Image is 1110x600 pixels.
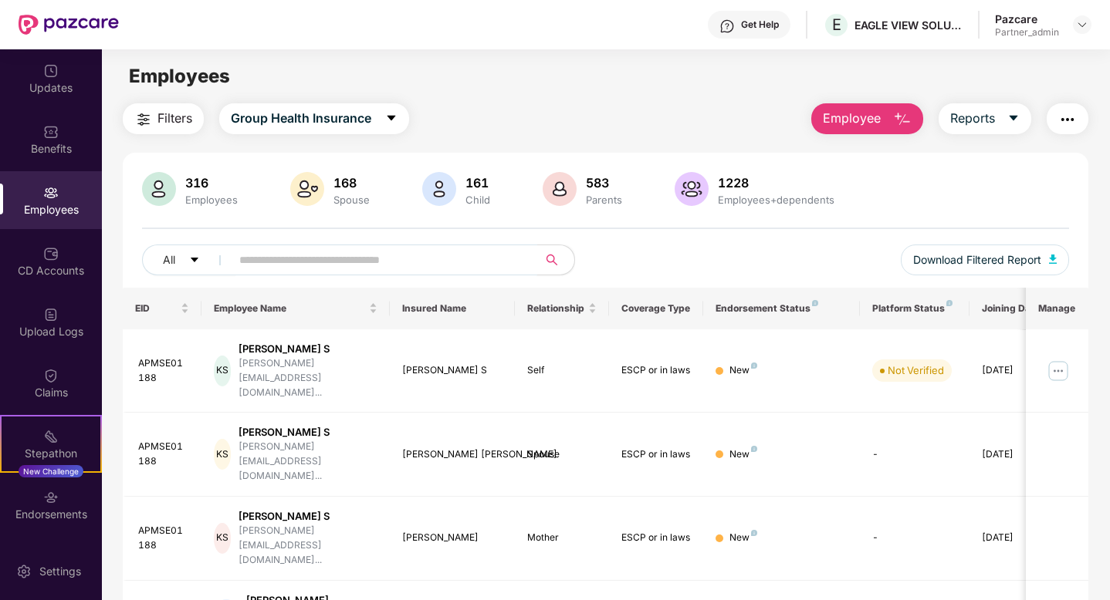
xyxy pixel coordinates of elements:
[290,172,324,206] img: svg+xml;base64,PHN2ZyB4bWxucz0iaHR0cDovL3d3dy53My5vcmcvMjAwMC9zdmciIHhtbG5zOnhsaW5rPSJodHRwOi8vd3...
[138,356,189,386] div: APMSE01188
[231,109,371,128] span: Group Health Insurance
[982,447,1051,462] div: [DATE]
[43,490,59,505] img: svg+xml;base64,PHN2ZyBpZD0iRW5kb3JzZW1lbnRzIiB4bWxucz0iaHR0cDovL3d3dy53My5vcmcvMjAwMC9zdmciIHdpZH...
[1007,112,1020,126] span: caret-down
[219,103,409,134] button: Group Health Insurancecaret-down
[142,244,236,275] button: Allcaret-down
[239,342,377,356] div: [PERSON_NAME] S
[536,254,567,266] span: search
[239,425,377,440] div: [PERSON_NAME] S
[609,288,703,329] th: Coverage Type
[157,109,192,128] span: Filters
[811,103,923,134] button: Employee
[43,429,59,444] img: svg+xml;base64,PHN2ZyB4bWxucz0iaHR0cDovL3d3dy53My5vcmcvMjAwMC9zdmciIHdpZHRoPSIyMSIgaGVpZ2h0PSIyMC...
[163,251,175,268] span: All
[189,254,200,267] span: caret-down
[135,302,178,315] span: EID
[729,447,757,462] div: New
[239,524,377,568] div: [PERSON_NAME][EMAIL_ADDRESS][DOMAIN_NAME]...
[402,447,503,462] div: [PERSON_NAME] [PERSON_NAME]
[854,18,963,32] div: EAGLE VIEW SOLUTIONS PRIVATE LIMITED
[214,523,232,554] div: KS
[390,288,516,329] th: Insured Name
[527,363,597,378] div: Self
[832,15,841,34] span: E
[330,194,373,206] div: Spouse
[621,531,691,545] div: ESCP or in laws
[43,185,59,201] img: svg+xml;base64,PHN2ZyBpZD0iRW1wbG95ZWVzIiB4bWxucz0iaHR0cDovL3d3dy53My5vcmcvMjAwMC9zdmciIHdpZHRoPS...
[536,244,575,275] button: search
[214,356,232,386] div: KS
[729,531,757,545] div: New
[995,26,1059,39] div: Partner_admin
[201,288,390,329] th: Employee Name
[621,363,691,378] div: ESCP or in laws
[982,531,1051,545] div: [DATE]
[214,439,232,470] div: KS
[182,194,241,206] div: Employees
[239,356,377,400] div: [PERSON_NAME][EMAIL_ADDRESS][DOMAIN_NAME]...
[19,15,119,35] img: New Pazcare Logo
[182,175,241,190] div: 316
[2,446,100,461] div: Stepathon
[893,110,912,129] img: svg+xml;base64,PHN2ZyB4bWxucz0iaHR0cDovL3d3dy53My5vcmcvMjAwMC9zdmciIHhtbG5zOnhsaW5rPSJodHRwOi8vd3...
[995,12,1059,26] div: Pazcare
[716,302,848,315] div: Endorsement Status
[872,302,957,315] div: Platform Status
[583,175,625,190] div: 583
[462,175,493,190] div: 161
[751,446,757,452] img: svg+xml;base64,PHN2ZyB4bWxucz0iaHR0cDovL3d3dy53My5vcmcvMjAwMC9zdmciIHdpZHRoPSI4IiBoZWlnaHQ9IjgiIH...
[543,172,577,206] img: svg+xml;base64,PHN2ZyB4bWxucz0iaHR0cDovL3d3dy53My5vcmcvMjAwMC9zdmciIHhtbG5zOnhsaW5rPSJodHRwOi8vd3...
[402,363,503,378] div: [PERSON_NAME] S
[1026,288,1088,329] th: Manage
[982,363,1051,378] div: [DATE]
[527,302,585,315] span: Relationship
[43,368,59,383] img: svg+xml;base64,PHN2ZyBpZD0iQ2xhaW0iIHhtbG5zPSJodHRwOi8vd3d3LnczLm9yZy8yMDAwL3N2ZyIgd2lkdGg9IjIwIi...
[142,172,176,206] img: svg+xml;base64,PHN2ZyB4bWxucz0iaHR0cDovL3d3dy53My5vcmcvMjAwMC9zdmciIHhtbG5zOnhsaW5rPSJodHRwOi8vd3...
[385,112,398,126] span: caret-down
[812,300,818,306] img: svg+xml;base64,PHN2ZyB4bWxucz0iaHR0cDovL3d3dy53My5vcmcvMjAwMC9zdmciIHdpZHRoPSI4IiBoZWlnaHQ9IjgiIH...
[729,363,757,378] div: New
[1049,254,1057,264] img: svg+xml;base64,PHN2ZyB4bWxucz0iaHR0cDovL3d3dy53My5vcmcvMjAwMC9zdmciIHhtbG5zOnhsaW5rPSJodHRwOi8vd3...
[43,307,59,322] img: svg+xml;base64,PHN2ZyBpZD0iVXBsb2FkX0xvZ3MiIGRhdGEtbmFtZT0iVXBsb2FkIExvZ3MiIHhtbG5zPSJodHRwOi8vd3...
[675,172,709,206] img: svg+xml;base64,PHN2ZyB4bWxucz0iaHR0cDovL3d3dy53My5vcmcvMjAwMC9zdmciIHhtbG5zOnhsaW5rPSJodHRwOi8vd3...
[515,288,609,329] th: Relationship
[751,362,757,369] img: svg+xml;base64,PHN2ZyB4bWxucz0iaHR0cDovL3d3dy53My5vcmcvMjAwMC9zdmciIHdpZHRoPSI4IiBoZWlnaHQ9IjgiIH...
[1076,19,1088,31] img: svg+xml;base64,PHN2ZyBpZD0iRHJvcGRvd24tMzJ4MzIiIHhtbG5zPSJodHRwOi8vd3d3LnczLm9yZy8yMDAwL3N2ZyIgd2...
[214,302,366,315] span: Employee Name
[741,19,779,31] div: Get Help
[330,175,373,190] div: 168
[35,564,86,579] div: Settings
[43,124,59,140] img: svg+xml;base64,PHN2ZyBpZD0iQmVuZWZpdHMiIHhtbG5zPSJodHRwOi8vd3d3LnczLm9yZy8yMDAwL3N2ZyIgd2lkdGg9Ij...
[123,288,201,329] th: EID
[860,497,970,581] td: -
[43,63,59,79] img: svg+xml;base64,PHN2ZyBpZD0iVXBkYXRlZCIgeG1sbnM9Imh0dHA6Ly93d3cudzMub3JnLzIwMDAvc3ZnIiB3aWR0aD0iMj...
[462,194,493,206] div: Child
[239,509,377,524] div: [PERSON_NAME] S
[43,246,59,261] img: svg+xml;base64,PHN2ZyBpZD0iQ0RfQWNjb3VudHMiIGRhdGEtbmFtZT0iQ0QgQWNjb3VudHMiIHhtbG5zPSJodHRwOi8vd3...
[946,300,953,306] img: svg+xml;base64,PHN2ZyB4bWxucz0iaHR0cDovL3d3dy53My5vcmcvMjAwMC9zdmciIHdpZHRoPSI4IiBoZWlnaHQ9IjgiIH...
[583,194,625,206] div: Parents
[719,19,735,34] img: svg+xml;base64,PHN2ZyBpZD0iSGVscC0zMngzMiIgeG1sbnM9Imh0dHA6Ly93d3cudzMub3JnLzIwMDAvc3ZnIiB3aWR0aD...
[715,194,838,206] div: Employees+dependents
[751,530,757,536] img: svg+xml;base64,PHN2ZyB4bWxucz0iaHR0cDovL3d3dy53My5vcmcvMjAwMC9zdmciIHdpZHRoPSI4IiBoZWlnaHQ9IjgiIH...
[129,65,230,87] span: Employees
[621,447,691,462] div: ESCP or in laws
[901,244,1069,275] button: Download Filtered Report
[19,465,83,477] div: New Challenge
[422,172,456,206] img: svg+xml;base64,PHN2ZyB4bWxucz0iaHR0cDovL3d3dy53My5vcmcvMjAwMC9zdmciIHhtbG5zOnhsaW5rPSJodHRwOi8vd3...
[715,175,838,190] div: 1228
[138,524,189,553] div: APMSE01188
[860,413,970,497] td: -
[138,440,189,469] div: APMSE01188
[888,362,944,378] div: Not Verified
[1058,110,1077,129] img: svg+xml;base64,PHN2ZyB4bWxucz0iaHR0cDovL3d3dy53My5vcmcvMjAwMC9zdmciIHdpZHRoPSIyNCIgaGVpZ2h0PSIyNC...
[402,531,503,545] div: [PERSON_NAME]
[823,109,881,128] span: Employee
[527,447,597,462] div: Spouse
[239,440,377,484] div: [PERSON_NAME][EMAIL_ADDRESS][DOMAIN_NAME]...
[527,531,597,545] div: Mother
[1046,359,1071,383] img: manageButton
[913,251,1041,268] span: Download Filtered Report
[134,110,153,129] img: svg+xml;base64,PHN2ZyB4bWxucz0iaHR0cDovL3d3dy53My5vcmcvMjAwMC9zdmciIHdpZHRoPSIyNCIgaGVpZ2h0PSIyNC...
